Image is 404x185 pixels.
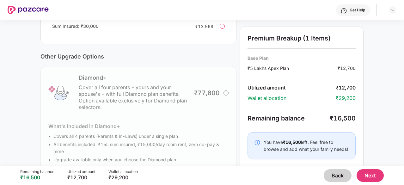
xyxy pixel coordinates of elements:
[20,169,54,174] div: Remaining balance
[248,114,330,122] div: Remaining balance
[330,114,356,122] div: ₹16,500
[336,95,356,102] div: ₹29,200
[20,174,54,181] div: ₹16,500
[324,169,352,182] button: Back
[336,84,356,91] div: ₹12,700
[350,8,365,13] div: Get Help
[248,34,356,42] div: Premium Breakup (1 Items)
[40,53,236,60] div: Other Upgrade Options
[248,95,336,102] div: Wallet allocation
[67,174,95,181] div: ₹12,700
[248,65,338,71] div: ₹5 Lakhs Apex Plan
[8,6,49,14] img: New Pazcare Logo
[254,139,260,146] img: svg+xml;base64,PHN2ZyBpZD0iSW5mby0yMHgyMCIgeG1sbnM9Imh0dHA6Ly93d3cudzMub3JnLzIwMDAvc3ZnIiB3aWR0aD...
[390,8,395,13] img: svg+xml;base64,PHN2ZyBpZD0iRHJvcGRvd24tMzJ4MzIiIHhtbG5zPSJodHRwOi8vd3d3LnczLm9yZy8yMDAwL3N2ZyIgd2...
[67,169,95,174] div: Utilized amount
[52,23,99,29] span: Sum Insured: ₹30,000
[338,65,356,71] div: ₹12,700
[248,55,356,61] div: Base Plan
[108,174,138,181] div: ₹29,200
[248,84,336,91] div: Utilized amount
[264,139,349,153] div: You have left. Feel free to browse and add what your family needs!
[341,8,347,14] img: svg+xml;base64,PHN2ZyBpZD0iSGVscC0zMngzMiIgeG1sbnM9Imh0dHA6Ly93d3cudzMub3JnLzIwMDAvc3ZnIiB3aWR0aD...
[188,23,213,30] div: ₹13,569
[108,169,138,174] div: Wallet allocation
[357,169,384,182] button: Next
[283,139,301,145] b: ₹16,500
